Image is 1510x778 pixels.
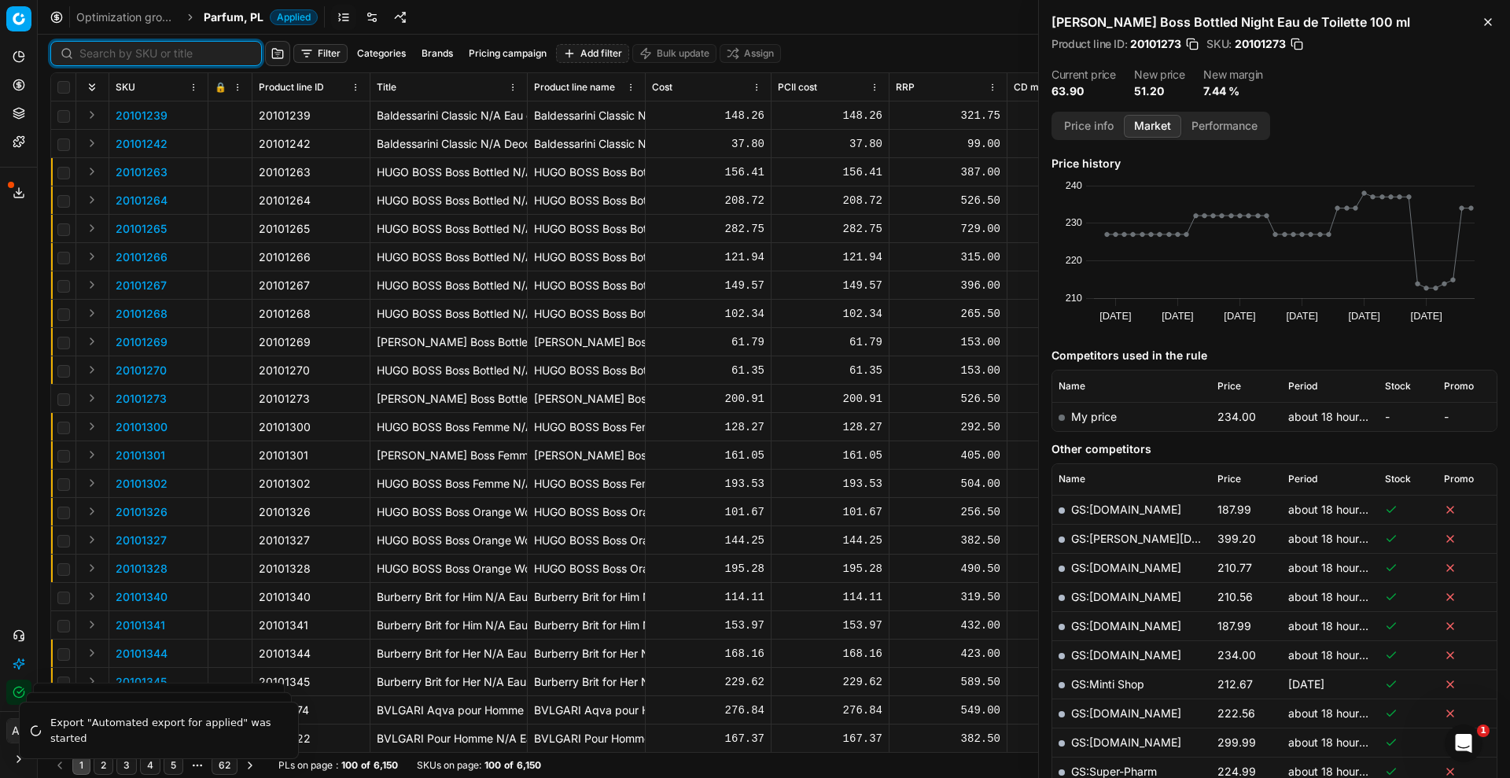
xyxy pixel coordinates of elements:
div: 195.28 [778,561,882,577]
button: 20101266 [116,249,168,265]
button: Bulk update [632,44,716,63]
div: 99.00 [896,136,1000,152]
td: - [1379,402,1438,431]
div: HUGO BOSS Boss Orange Woman N/A Eau de Toilette 30 ml [534,504,639,520]
button: Expand [83,417,101,436]
a: GS:[DOMAIN_NAME] [1071,706,1181,720]
button: 2 [94,756,113,775]
div: HUGO BOSS Boss Bottled N/A Eau de Toilette 50 ml [534,164,639,180]
span: about 18 hours ago [1288,532,1387,545]
p: Burberry Brit for Him N/A Eau de Toilette 50 ml [377,589,521,605]
text: [DATE] [1099,310,1131,322]
h2: [PERSON_NAME] Boss Bottled Night Eau de Toilette 100 ml [1051,13,1497,31]
span: Stock [1385,473,1411,485]
p: HUGO BOSS Boss Bottled N/A After Shave Lotion 100 ml [377,278,521,293]
div: 128.27 [652,419,764,435]
span: Period [1288,380,1317,393]
div: 214.00 [1014,193,1118,208]
div: 149.57 [778,278,882,293]
div: 256.50 [896,504,1000,520]
div: 101.67 [652,504,764,520]
button: 20101302 [116,476,168,492]
div: HUGO BOSS Boss Bottled N/A After Shave Balsam 75 ml [534,306,639,322]
div: 139.00 [1014,278,1118,293]
p: 20101300 [116,419,168,435]
h5: Other competitors [1051,441,1497,457]
button: 20101270 [116,363,167,378]
div: 73.64 [1014,136,1118,152]
text: 220 [1066,254,1082,266]
button: Expand all [83,78,101,97]
div: HUGO BOSS Boss Bottled N/A Eau de Toilette 100 ml [534,193,639,208]
div: 208.72 [652,193,764,208]
span: Title [377,81,396,94]
div: 153.00 [896,363,1000,378]
button: Assign [720,44,781,63]
div: 175.00 [1014,108,1118,124]
div: 20101344 [259,646,363,662]
div: 149.57 [652,278,764,293]
a: GS:[DOMAIN_NAME] [1071,619,1181,632]
span: about 18 hours ago [1288,590,1387,603]
div: 432.00 [896,618,1000,633]
div: Burberry Brit for Him N/A Eau de Toilette 50 ml [534,589,639,605]
p: 20101268 [116,306,168,322]
p: HUGO BOSS Boss Bottled N/A After Shave Balsam 75 ml [377,306,521,322]
a: GS:[DOMAIN_NAME] [1071,590,1181,603]
div: 20101270 [259,363,363,378]
span: about 18 hours ago [1288,619,1387,632]
button: Expand [83,615,101,634]
button: 20101242 [116,136,168,152]
div: 102.34 [652,306,764,322]
strong: 6,150 [517,759,541,772]
button: AB [6,718,31,743]
div: 148.26 [778,108,882,124]
div: HUGO BOSS Boss Bottled N/A After Shave Lotion 50 ml [534,249,639,265]
button: 20101345 [116,674,167,690]
div: HUGO BOSS Boss Femme N/A Eau de Parfum 30 ml [534,419,639,435]
div: 153.00 [896,334,1000,350]
a: GS:[DOMAIN_NAME] [1071,736,1181,749]
button: Brands [415,44,459,63]
div: 20101267 [259,278,363,293]
text: [DATE] [1162,310,1193,322]
span: about 18 hours ago [1288,561,1387,574]
div: HUGO BOSS Boss Bottled N/A After Shave Lotion 100 ml [534,278,639,293]
button: Price info [1054,115,1124,138]
button: Market [1124,115,1181,138]
span: Name [1059,380,1085,393]
div: 61.79 [652,334,764,350]
div: 193.53 [778,476,882,492]
div: 168.16 [652,646,764,662]
text: [DATE] [1349,310,1380,322]
span: Stock [1385,380,1411,393]
h5: Price history [1051,156,1497,171]
button: Expand [83,587,101,606]
div: 20101341 [259,618,363,633]
div: 61.79 [778,334,882,350]
span: Applied [270,9,318,25]
dt: New price [1134,69,1184,80]
button: 1 [72,756,90,775]
span: RRP [896,81,915,94]
button: Categories [351,44,412,63]
button: 20101273 [116,391,167,407]
div: 20101328 [259,561,363,577]
div: 83.40 [1014,504,1118,520]
p: Baldessarini Classic N/A Deodorant Stick 75 ml [377,136,521,152]
p: 20101264 [116,193,168,208]
button: Expand [83,672,101,691]
div: 20101340 [259,589,363,605]
p: HUGO BOSS Boss Bottled N/A After Shave Lotion 50 ml [377,249,521,265]
div: 282.75 [652,221,764,237]
span: Parfum, PL [204,9,263,25]
button: Expand [83,105,101,124]
p: Baldessarini Classic N/A Eau de Cologne 75 ml [377,108,521,124]
div: 490.50 [896,561,1000,577]
div: 396.00 [896,278,1000,293]
p: 20101239 [116,108,168,124]
span: 399.20 [1217,532,1256,545]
